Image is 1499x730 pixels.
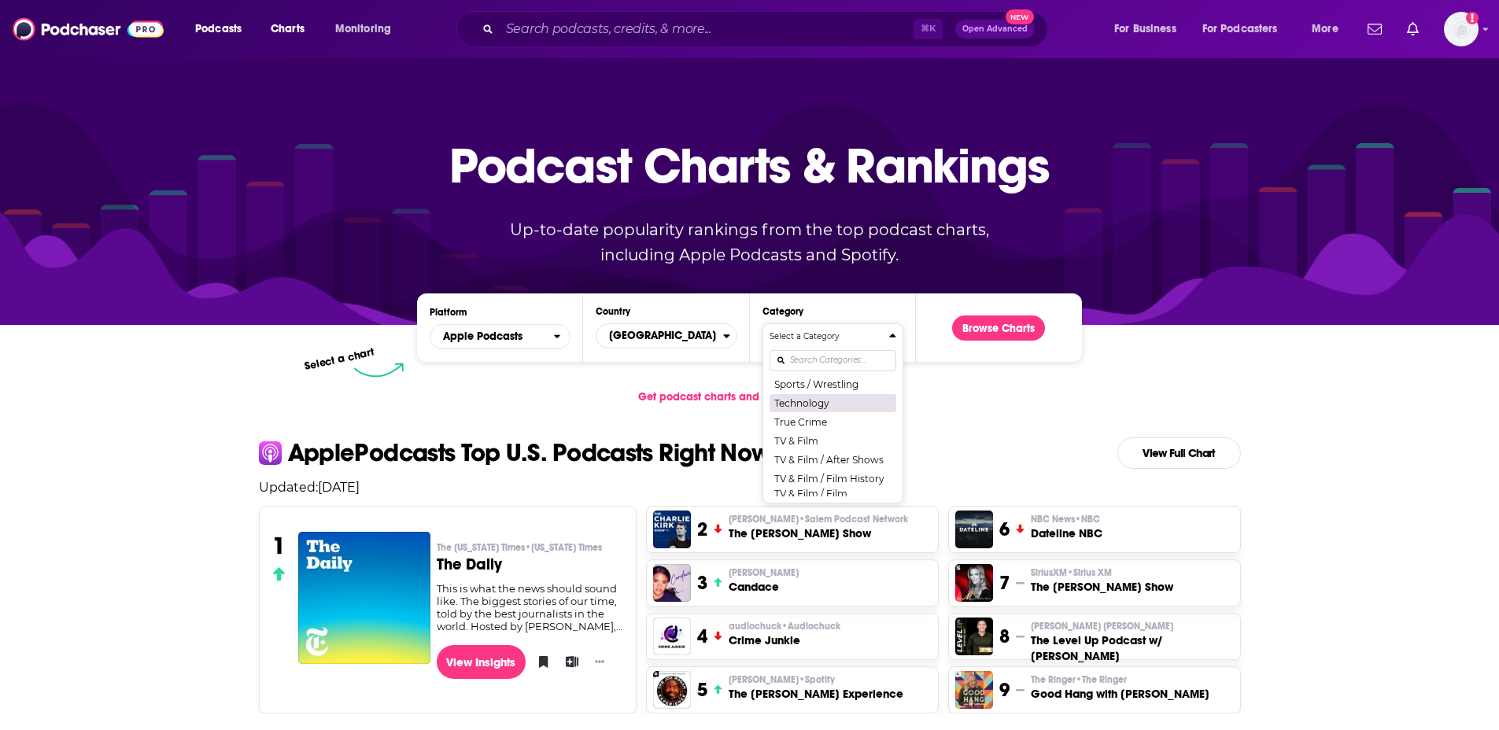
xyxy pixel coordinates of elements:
[697,571,707,595] h3: 3
[1031,566,1173,579] p: SiriusXM • Sirius XM
[354,363,404,378] img: select arrow
[955,671,993,709] a: Good Hang with Amy Poehler
[589,654,611,669] button: Show More Button
[762,323,903,503] button: Categories
[697,678,707,702] h3: 5
[532,650,548,673] button: Bookmark Podcast
[1006,9,1034,24] span: New
[781,621,840,632] span: • Audiochuck
[1031,632,1233,664] h3: The Level Up Podcast w/ [PERSON_NAME]
[437,541,623,582] a: The [US_STATE] Times•[US_STATE] TimesThe Daily
[955,564,993,602] a: The Megyn Kelly Show
[449,114,1050,216] p: Podcast Charts & Rankings
[443,331,522,342] span: Apple Podcasts
[955,618,993,655] img: The Level Up Podcast w/ Paul Alex
[1312,18,1338,40] span: More
[184,17,262,42] button: open menu
[697,518,707,541] h3: 2
[271,18,305,40] span: Charts
[999,625,1010,648] h3: 8
[298,532,430,663] a: The Daily
[525,542,602,553] span: • [US_STATE] Times
[1076,674,1127,685] span: • The Ringer
[952,315,1045,341] button: Browse Charts
[1031,579,1173,595] h3: The [PERSON_NAME] Show
[298,532,430,664] img: The Daily
[1075,514,1100,525] span: • NBC
[1031,566,1112,579] span: SiriusXM
[653,564,691,602] img: Candace
[626,378,873,416] a: Get podcast charts and rankings via API
[1031,513,1100,525] span: NBC News
[1067,567,1112,578] span: • Sirius XM
[1103,17,1196,42] button: open menu
[729,620,840,632] p: audiochuck • Audiochuck
[260,17,314,42] a: Charts
[729,579,799,595] h3: Candace
[1031,525,1102,541] h3: Dateline NBC
[729,620,840,648] a: audiochuck•AudiochuckCrime Junkie
[729,513,908,541] a: [PERSON_NAME]•Salem Podcast NetworkThe [PERSON_NAME] Show
[770,431,896,450] button: TV & Film
[729,513,908,525] span: [PERSON_NAME]
[1031,620,1233,632] p: Paul Alex Espinoza
[729,566,799,595] a: [PERSON_NAME]Candace
[729,673,835,686] span: [PERSON_NAME]
[729,566,799,579] p: Candace Owens
[955,511,993,548] img: Dateline NBC
[653,511,691,548] img: The Charlie Kirk Show
[560,650,576,673] button: Add to List
[770,374,896,393] button: Sports / Wrestling
[999,518,1010,541] h3: 6
[1117,437,1241,469] a: View Full Chart
[729,566,799,579] span: [PERSON_NAME]
[1031,673,1209,702] a: The Ringer•The RingerGood Hang with [PERSON_NAME]
[729,525,908,541] h3: The [PERSON_NAME] Show
[1361,16,1388,42] a: Show notifications dropdown
[437,557,623,573] h3: The Daily
[729,673,903,686] p: Joe Rogan • Spotify
[1031,566,1173,595] a: SiriusXM•Sirius XMThe [PERSON_NAME] Show
[1031,513,1102,525] p: NBC News • NBC
[729,686,903,702] h3: The [PERSON_NAME] Experience
[770,488,896,509] button: TV & Film / Film Interviews
[1444,12,1479,46] button: Show profile menu
[770,350,896,371] input: Search Categories...
[13,14,164,44] img: Podchaser - Follow, Share and Rate Podcasts
[770,450,896,469] button: TV & Film / After Shows
[324,17,412,42] button: open menu
[335,18,391,40] span: Monitoring
[962,25,1028,33] span: Open Advanced
[653,618,691,655] img: Crime Junkie
[479,217,1021,267] p: Up-to-date popularity rankings from the top podcast charts, including Apple Podcasts and Spotify.
[1192,17,1301,42] button: open menu
[653,671,691,709] img: The Joe Rogan Experience
[999,571,1010,595] h3: 7
[1031,673,1127,686] span: The Ringer
[1114,18,1176,40] span: For Business
[430,324,570,349] button: open menu
[1301,17,1358,42] button: open menu
[1031,686,1209,702] h3: Good Hang with [PERSON_NAME]
[437,541,623,554] p: The New York Times • New York Times
[1444,12,1479,46] span: Logged in as inkhouseNYC
[770,469,896,488] button: TV & Film / Film History
[697,625,707,648] h3: 4
[1202,18,1278,40] span: For Podcasters
[729,513,908,525] p: Charlie Kirk • Salem Podcast Network
[430,324,570,349] h2: Platforms
[437,645,526,679] a: View Insights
